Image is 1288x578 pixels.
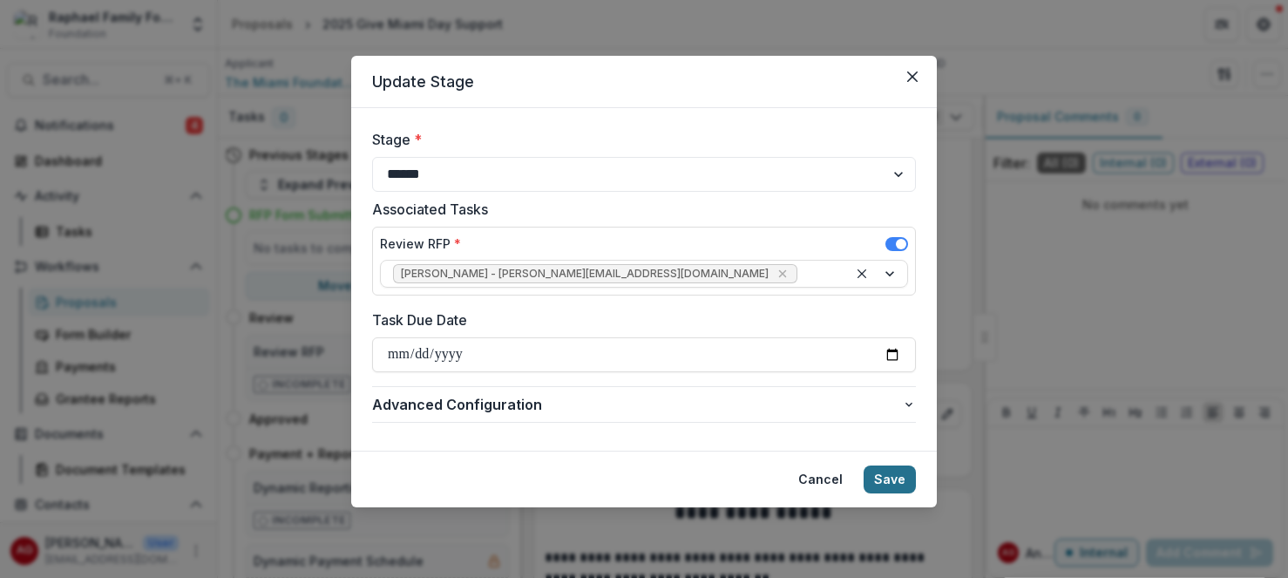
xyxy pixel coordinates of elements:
[380,235,461,253] label: Review RFP
[401,268,769,280] span: [PERSON_NAME] - [PERSON_NAME][EMAIL_ADDRESS][DOMAIN_NAME]
[898,63,926,91] button: Close
[788,466,853,493] button: Cancel
[372,387,916,422] button: Advanced Configuration
[372,129,905,150] label: Stage
[351,56,937,108] header: Update Stage
[372,199,905,220] label: Associated Tasks
[774,265,791,282] div: Remove Anu Gupta - anu@raphaelfamilyfoundation.org
[864,466,916,493] button: Save
[851,263,872,284] div: Clear selected options
[372,394,902,415] span: Advanced Configuration
[372,309,905,330] label: Task Due Date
